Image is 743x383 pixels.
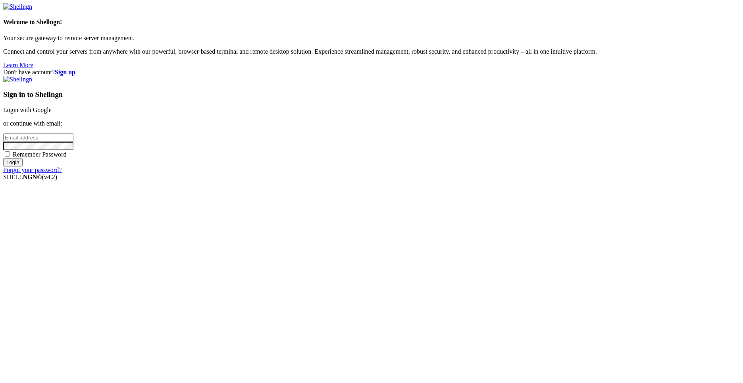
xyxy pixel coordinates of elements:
input: Login [3,158,23,166]
span: 4.2.0 [42,174,58,180]
span: Remember Password [13,151,67,158]
a: Sign up [55,69,75,75]
input: Remember Password [5,151,10,157]
div: Don't have account? [3,69,740,76]
b: NGN [23,174,37,180]
p: Connect and control your servers from anywhere with our powerful, browser-based terminal and remo... [3,48,740,55]
a: Login with Google [3,106,52,113]
p: or continue with email: [3,120,740,127]
img: Shellngn [3,3,32,10]
h3: Sign in to Shellngn [3,90,740,99]
p: Your secure gateway to remote server management. [3,35,740,42]
h4: Welcome to Shellngn! [3,19,740,26]
input: Email address [3,133,73,142]
span: SHELL © [3,174,57,180]
a: Forgot your password? [3,166,62,173]
img: Shellngn [3,76,32,83]
a: Learn More [3,62,33,68]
